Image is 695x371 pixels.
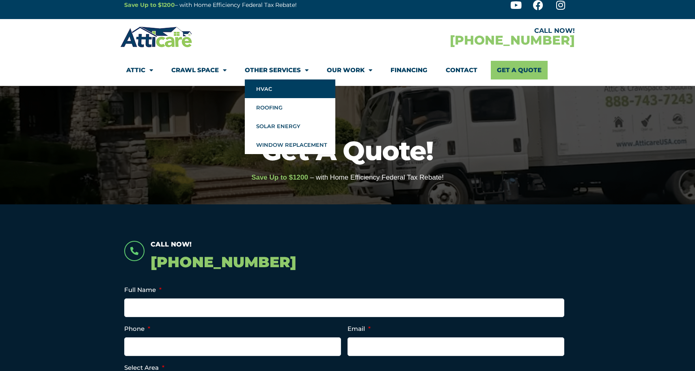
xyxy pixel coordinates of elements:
a: Solar Energy [245,117,335,135]
a: Roofing [245,98,335,117]
a: Attic [126,61,153,79]
label: Phone [124,325,150,333]
label: Full Name [124,286,162,294]
label: Email [347,325,371,333]
span: – with Home Efficiency Federal Tax Rebate! [310,174,444,181]
a: Window Replacement [245,135,335,154]
p: – with Home Efficiency Federal Tax Rebate! [124,0,387,10]
a: Contact [446,61,477,79]
span: Save Up to $1200 [251,174,308,181]
a: HVAC [245,79,335,98]
nav: Menu [126,61,569,79]
div: CALL NOW! [347,28,575,34]
h1: Get A Quote! [4,137,691,164]
a: Get A Quote [491,61,548,79]
ul: Other Services [245,79,335,154]
a: Financing [391,61,427,79]
a: Crawl Space [171,61,227,79]
a: Other Services [245,61,309,79]
a: Our Work [327,61,372,79]
a: Save Up to $1200 [124,1,175,9]
span: Call Now! [151,240,192,248]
